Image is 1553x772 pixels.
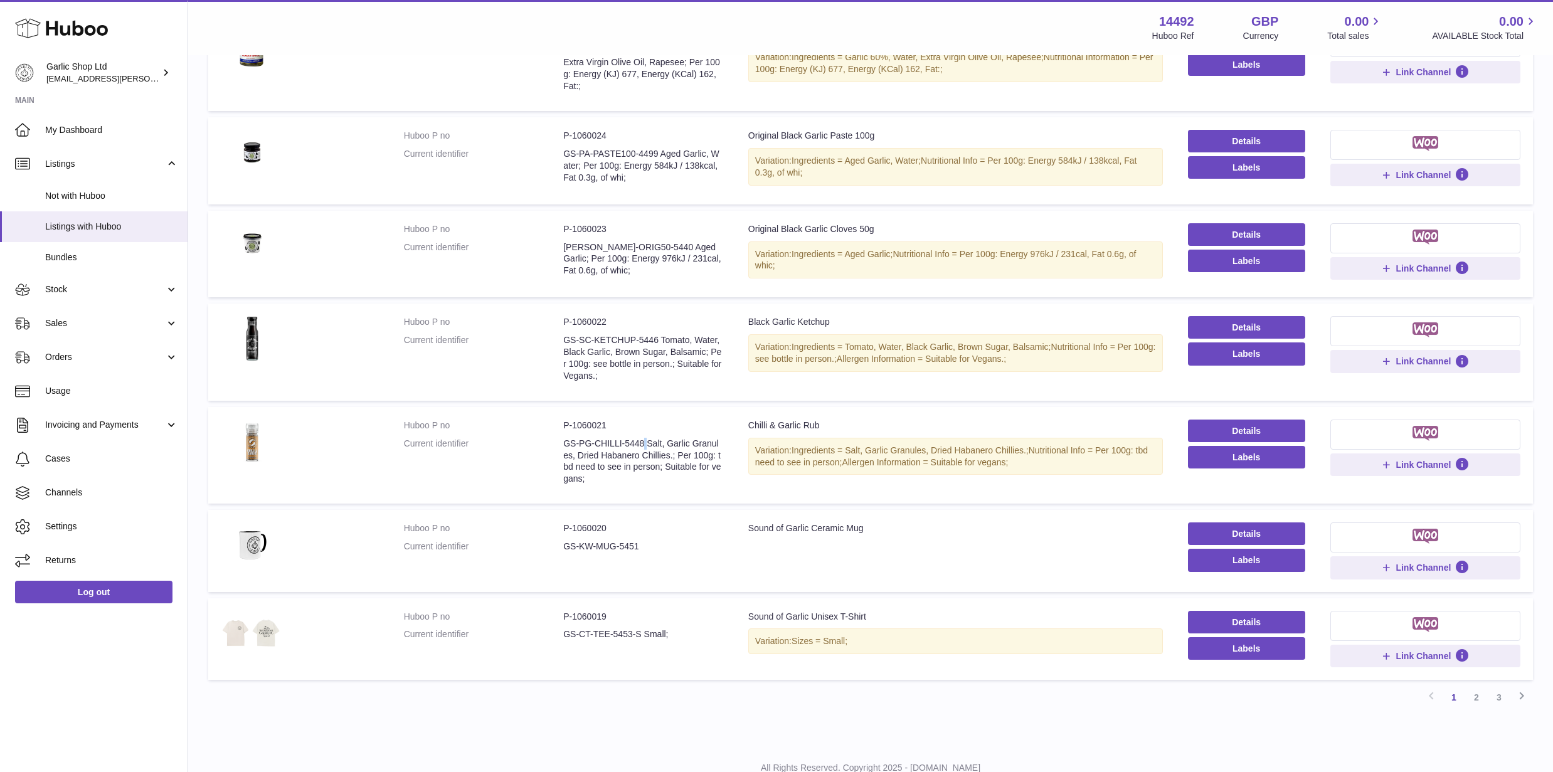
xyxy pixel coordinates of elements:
dd: GS-CT-TEE-5453-S Small; [563,628,723,640]
dd: P-1060020 [563,522,723,534]
button: Link Channel [1330,350,1520,373]
img: Black Garlic Ketchup [221,316,284,361]
div: Variation: [748,148,1163,186]
span: Stock [45,283,165,295]
button: Link Channel [1330,164,1520,186]
dt: Current identifier [404,628,564,640]
span: Allergen Information = Suitable for Vegans.; [837,354,1006,364]
strong: GBP [1251,13,1278,30]
a: Details [1188,316,1305,339]
div: Chilli & Garlic Rub [748,420,1163,431]
dt: Huboo P no [404,130,564,142]
span: Link Channel [1396,650,1451,662]
a: Details [1188,611,1305,633]
strong: 14492 [1159,13,1194,30]
div: Garlic Shop Ltd [46,61,159,85]
dt: Huboo P no [404,223,564,235]
span: Link Channel [1396,169,1451,181]
img: Original Black Garlic Paste 100g [221,130,284,174]
span: Link Channel [1396,562,1451,573]
span: Total sales [1327,30,1383,42]
span: Sales [45,317,165,329]
span: Ingredients = Aged Garlic; [792,249,893,259]
span: Link Channel [1396,263,1451,274]
span: Nutritional Info = Per 100g: Energy 584kJ / 138kcal, Fat 0.3g, of whi; [755,156,1137,177]
button: Labels [1188,250,1305,272]
img: Chilli & Garlic Rub [221,420,284,464]
a: 0.00 AVAILABLE Stock Total [1432,13,1538,42]
div: Variation: [748,241,1163,279]
img: woocommerce-small.png [1413,322,1438,337]
a: 1 [1443,686,1465,709]
div: Variation: [748,628,1163,654]
img: woocommerce-small.png [1413,617,1438,632]
dt: Huboo P no [404,420,564,431]
div: Original Black Garlic Cloves 50g [748,223,1163,235]
dt: Current identifier [404,334,564,382]
span: Settings [45,521,178,532]
a: Details [1188,223,1305,246]
span: Nutritional Info = Per 100g: tbd need to see in person; [755,445,1148,467]
span: Returns [45,554,178,566]
span: Listings [45,158,165,170]
span: Usage [45,385,178,397]
img: Sound of Garlic Unisex T-Shirt [221,611,284,655]
dd: GS-SC-KETCHUP-5446 Tomato, Water, Black Garlic, Brown Sugar, Balsamic; Per 100g: see bottle in pe... [563,334,723,382]
dd: P-1060022 [563,316,723,328]
dd: GS-PA-PASTE100-4499 Aged Garlic, Water; Per 100g: Energy 584kJ / 138kcal, Fat 0.3g, of whi; [563,148,723,184]
a: Details [1188,130,1305,152]
dd: P-1060024 [563,130,723,142]
a: 3 [1488,686,1510,709]
div: Sound of Garlic Ceramic Mug [748,522,1163,534]
img: woocommerce-small.png [1413,529,1438,544]
button: Link Channel [1330,556,1520,579]
div: Variation: [748,45,1163,82]
dt: Huboo P no [404,316,564,328]
a: Details [1188,522,1305,545]
span: Orders [45,351,165,363]
span: Ingredients = Aged Garlic, Water; [792,156,921,166]
span: AVAILABLE Stock Total [1432,30,1538,42]
span: Invoicing and Payments [45,419,165,431]
span: Allergen Information = Suitable for vegans; [842,457,1008,467]
dd: GS-SN-SWEET-4493 Garlic 60%, Water, Extra Virgin Olive Oil, Rapesee; Per 100g: Energy (KJ) 677, E... [563,45,723,92]
img: woocommerce-small.png [1413,136,1438,151]
dt: Current identifier [404,438,564,485]
img: woocommerce-small.png [1413,230,1438,245]
img: Sound of Garlic Ceramic Mug [221,522,284,567]
button: Labels [1188,446,1305,468]
button: Labels [1188,637,1305,660]
button: Labels [1188,342,1305,365]
dt: Current identifier [404,541,564,553]
button: Link Channel [1330,257,1520,280]
button: Link Channel [1330,453,1520,476]
span: [EMAIL_ADDRESS][PERSON_NAME][DOMAIN_NAME] [46,73,252,83]
div: Variation: [748,334,1163,372]
div: Original Black Garlic Paste 100g [748,130,1163,142]
div: Currency [1243,30,1279,42]
span: Link Channel [1396,459,1451,470]
span: Cases [45,453,178,465]
span: Link Channel [1396,66,1451,78]
span: Nutritional Info = Per 100g: Energy 976kJ / 231cal, Fat 0.6g, of whic; [755,249,1137,271]
dd: GS-PG-CHILLI-5448 Salt, Garlic Granules, Dried Habanero Chillies.; Per 100g: tbd need to see in p... [563,438,723,485]
span: Listings with Huboo [45,221,178,233]
span: Link Channel [1396,356,1451,367]
dd: GS-KW-MUG-5451 [563,541,723,553]
dd: P-1060023 [563,223,723,235]
button: Link Channel [1330,61,1520,83]
span: Ingredients = Salt, Garlic Granules, Dried Habanero Chillies.; [792,445,1029,455]
button: Labels [1188,156,1305,179]
img: Original Black Garlic Cloves 50g [221,223,284,268]
img: alec.veit@garlicshop.co.uk [15,63,34,82]
span: Sizes = Small; [792,636,847,646]
span: Ingredients = Tomato, Water, Black Garlic, Brown Sugar, Balsamic; [792,342,1051,352]
img: woocommerce-small.png [1413,426,1438,441]
span: 0.00 [1499,13,1524,30]
div: Sound of Garlic Unisex T-Shirt [748,611,1163,623]
div: Huboo Ref [1152,30,1194,42]
dt: Huboo P no [404,611,564,623]
dt: Current identifier [404,241,564,277]
div: Black Garlic Ketchup [748,316,1163,328]
div: Variation: [748,438,1163,475]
